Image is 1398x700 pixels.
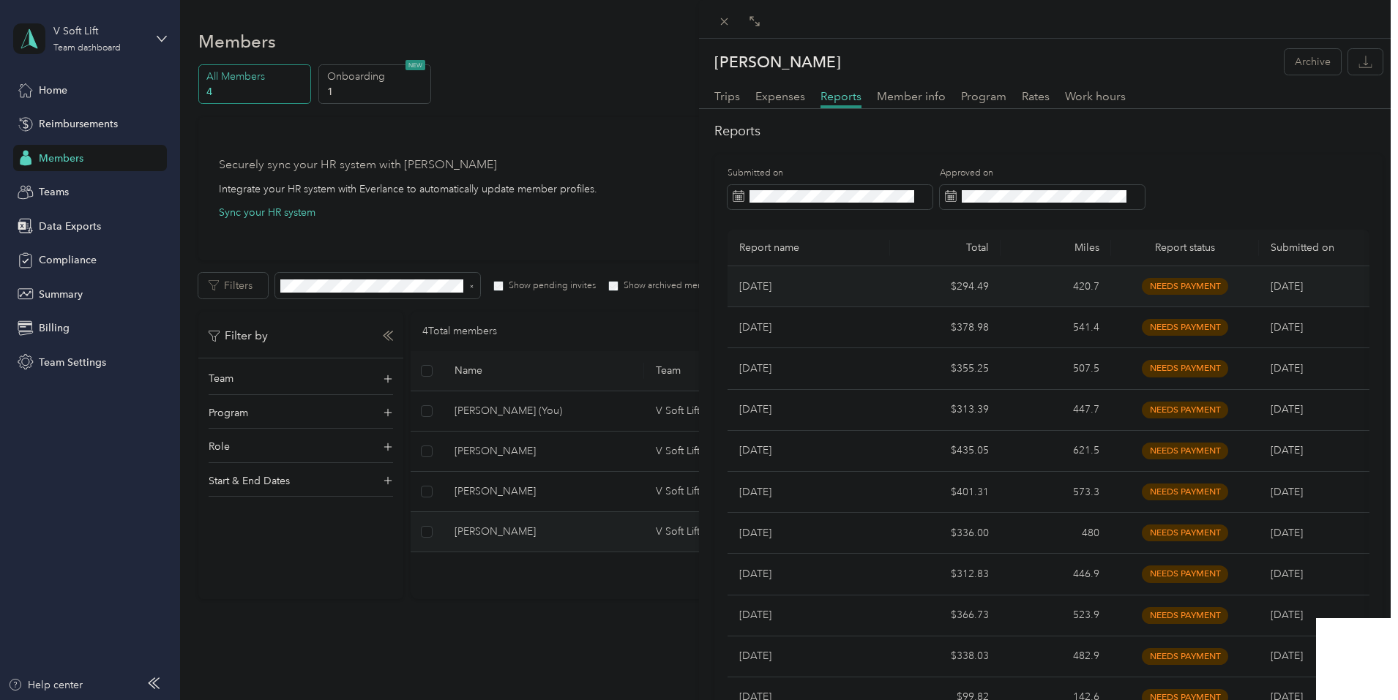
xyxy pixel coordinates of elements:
iframe: Everlance-gr Chat Button Frame [1316,618,1398,700]
label: Approved on [940,167,1145,180]
td: $336.00 [890,513,1001,554]
span: Expenses [755,89,805,103]
span: [DATE] [1271,527,1303,539]
p: [DATE] [739,566,878,582]
span: [DATE] [1271,486,1303,498]
p: [DATE] [739,443,878,459]
td: $338.03 [890,636,1001,677]
span: Trips [714,89,740,103]
span: [DATE] [1271,650,1303,662]
th: Report name [728,230,890,266]
th: Submitted on [1259,230,1369,266]
span: [DATE] [1271,362,1303,375]
p: [DATE] [739,279,878,295]
td: $435.05 [890,431,1001,472]
span: [DATE] [1271,444,1303,456]
td: 420.7 [1001,266,1111,307]
span: Reports [821,89,861,103]
span: Program [961,89,1006,103]
p: [DATE] [739,607,878,623]
span: [DATE] [1271,321,1303,334]
td: $294.49 [890,266,1001,307]
span: needs payment [1142,565,1228,582]
span: needs payment [1142,402,1228,418]
p: [DATE] [739,484,878,500]
td: $401.31 [890,472,1001,513]
td: 541.4 [1001,307,1111,348]
td: $366.73 [890,595,1001,636]
span: [DATE] [1271,568,1303,580]
span: needs payment [1142,483,1228,500]
td: 446.9 [1001,554,1111,595]
label: Submitted on [728,167,932,180]
td: $313.39 [890,390,1001,431]
p: [DATE] [739,320,878,336]
td: $355.25 [890,348,1001,389]
p: [PERSON_NAME] [714,49,841,75]
span: [DATE] [1271,280,1303,293]
h2: Reports [714,121,1383,141]
td: 447.7 [1001,390,1111,431]
span: Work hours [1065,89,1126,103]
span: [DATE] [1271,609,1303,621]
td: $378.98 [890,307,1001,348]
td: 621.5 [1001,431,1111,472]
div: Miles [1012,241,1099,254]
span: needs payment [1142,360,1228,377]
span: Report status [1123,241,1247,254]
button: Archive [1285,49,1341,75]
div: Total [902,241,989,254]
span: needs payment [1142,443,1228,459]
td: 507.5 [1001,348,1111,389]
span: needs payment [1142,278,1228,295]
td: 480 [1001,513,1111,554]
span: needs payment [1142,607,1228,624]
span: Member info [877,89,946,103]
span: needs payment [1142,319,1228,336]
p: [DATE] [739,402,878,418]
p: [DATE] [739,648,878,664]
td: 523.9 [1001,595,1111,636]
td: $312.83 [890,554,1001,595]
td: 482.9 [1001,636,1111,677]
span: [DATE] [1271,403,1303,415]
span: needs payment [1142,524,1228,541]
td: 573.3 [1001,472,1111,513]
p: [DATE] [739,525,878,541]
span: Rates [1022,89,1050,103]
span: needs payment [1142,648,1228,665]
p: [DATE] [739,361,878,377]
